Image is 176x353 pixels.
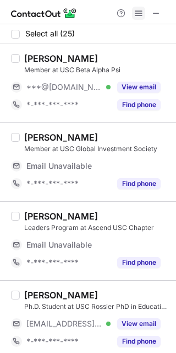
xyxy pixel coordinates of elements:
[26,319,102,329] span: [EMAIL_ADDRESS][DOMAIN_NAME]
[24,65,169,75] div: Member at USC Beta Alpha Psi
[24,211,98,222] div: [PERSON_NAME]
[117,178,161,189] button: Reveal Button
[24,302,169,312] div: Ph.D. Student at USC Rossier PhD in Education Program
[24,144,169,154] div: Member at USC Global Investment Society
[24,132,98,143] div: [PERSON_NAME]
[11,7,77,20] img: ContactOut v5.3.10
[117,99,161,110] button: Reveal Button
[117,82,161,93] button: Reveal Button
[26,161,92,171] span: Email Unavailable
[25,29,75,38] span: Select all (25)
[24,53,98,64] div: [PERSON_NAME]
[26,240,92,250] span: Email Unavailable
[117,257,161,268] button: Reveal Button
[24,223,169,233] div: Leaders Program at Ascend USC Chapter
[117,336,161,347] button: Reveal Button
[26,82,102,92] span: ***@[DOMAIN_NAME]
[117,318,161,329] button: Reveal Button
[24,290,98,301] div: [PERSON_NAME]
